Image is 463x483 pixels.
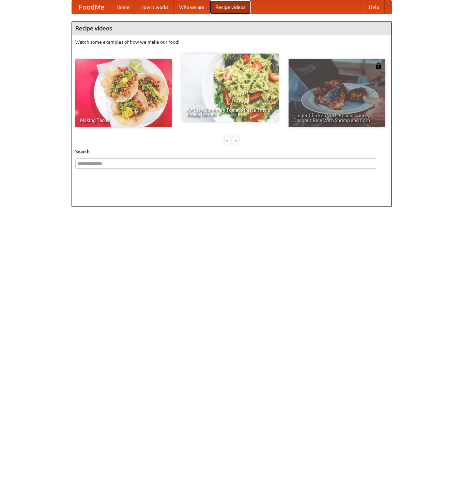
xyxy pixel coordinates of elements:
a: FoodMe [72,0,111,14]
div: « [225,136,231,145]
h5: Search [75,148,388,155]
a: An Easy, Summery Tomato Pasta That's Ready for Fall [182,54,279,122]
span: Making Tacos [80,118,167,123]
span: An Easy, Summery Tomato Pasta That's Ready for Fall [187,108,274,117]
div: » [232,136,238,145]
a: Making Tacos [75,59,172,127]
p: Watch some examples of how we make our food! [75,39,388,45]
a: Help [364,0,385,14]
a: Who we are [174,0,210,14]
img: 483408.png [375,62,382,69]
a: Recipe videos [210,0,251,14]
h4: Recipe videos [72,22,391,35]
a: Home [111,0,135,14]
a: How it works [135,0,174,14]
